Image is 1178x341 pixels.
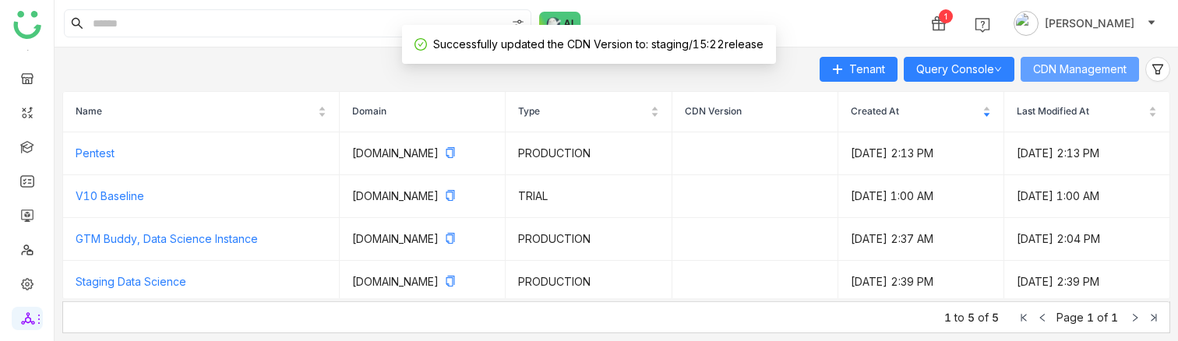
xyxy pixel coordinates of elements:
[539,12,581,35] img: ask-buddy-normal.svg
[1014,11,1039,36] img: avatar
[512,18,524,30] img: search-type.svg
[1010,11,1159,36] button: [PERSON_NAME]
[352,273,492,290] p: [DOMAIN_NAME]
[76,189,144,202] a: V10 Baseline
[1097,311,1108,324] span: of
[1087,311,1094,324] span: 1
[1033,61,1127,78] span: CDN Management
[1056,311,1084,324] span: Page
[76,275,186,288] a: Staging Data Science
[1004,218,1170,261] td: [DATE] 2:04 PM
[1045,15,1134,32] span: [PERSON_NAME]
[968,311,975,324] span: 5
[849,61,885,78] span: Tenant
[904,57,1014,82] button: Query Console
[954,311,965,324] span: to
[1004,261,1170,304] td: [DATE] 2:39 PM
[506,261,672,304] td: PRODUCTION
[916,62,1002,76] a: Query Console
[340,92,506,132] th: Domain
[939,9,953,23] div: 1
[13,11,41,39] img: logo
[1021,57,1139,82] button: CDN Management
[1111,311,1118,324] span: 1
[838,175,1004,218] td: [DATE] 1:00 AM
[978,311,989,324] span: of
[672,92,838,132] th: CDN Version
[352,145,492,162] p: [DOMAIN_NAME]
[433,37,764,51] span: Successfully updated the CDN Version to: staging/15:22release
[506,175,672,218] td: TRIAL
[1004,175,1170,218] td: [DATE] 1:00 AM
[838,218,1004,261] td: [DATE] 2:37 AM
[820,57,898,82] button: Tenant
[352,230,492,248] p: [DOMAIN_NAME]
[506,218,672,261] td: PRODUCTION
[506,132,672,175] td: PRODUCTION
[838,132,1004,175] td: [DATE] 2:13 PM
[76,146,115,160] a: Pentest
[944,311,951,324] span: 1
[352,188,492,205] p: [DOMAIN_NAME]
[992,311,999,324] span: 5
[838,261,1004,304] td: [DATE] 2:39 PM
[1004,132,1170,175] td: [DATE] 2:13 PM
[975,17,990,33] img: help.svg
[76,232,258,245] a: GTM Buddy, Data Science Instance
